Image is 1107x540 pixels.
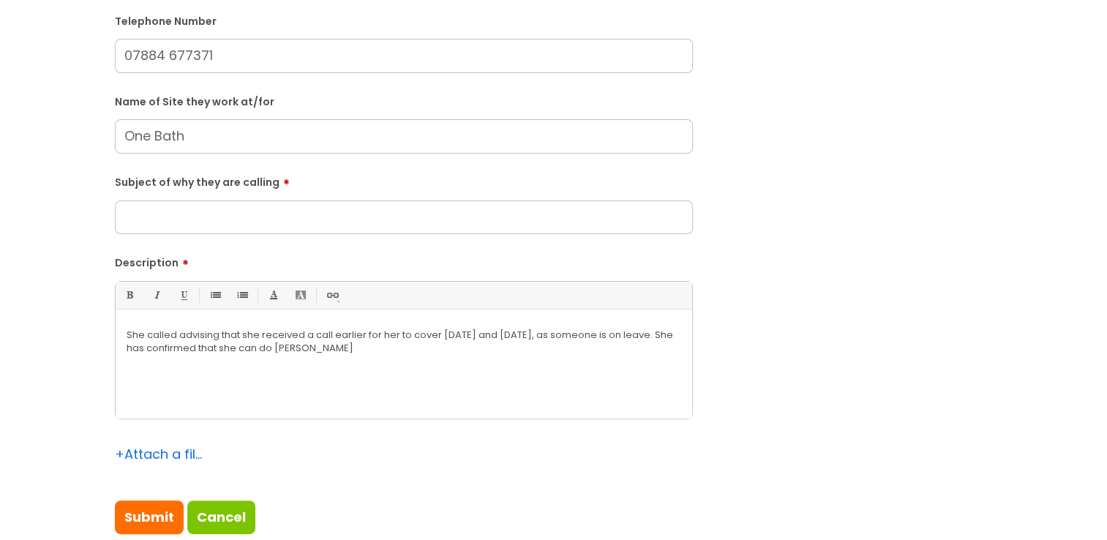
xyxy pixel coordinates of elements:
a: Underline(Ctrl-U) [174,286,192,304]
a: Bold (Ctrl-B) [120,286,138,304]
label: Name of Site they work at/for [115,93,693,108]
label: Description [115,252,693,269]
label: Telephone Number [115,12,693,28]
a: Back Color [291,286,309,304]
span: + [115,445,124,463]
a: 1. Ordered List (Ctrl-Shift-8) [233,286,251,304]
a: Cancel [187,500,255,534]
a: Link [323,286,341,304]
p: She called advising that she received a call earlier for her to cover [DATE] and [DATE], as someo... [127,329,681,355]
input: Submit [115,500,184,534]
div: Attach a file [115,443,203,466]
a: Font Color [264,286,282,304]
label: Subject of why they are calling [115,171,693,189]
a: Italic (Ctrl-I) [147,286,165,304]
a: • Unordered List (Ctrl-Shift-7) [206,286,224,304]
